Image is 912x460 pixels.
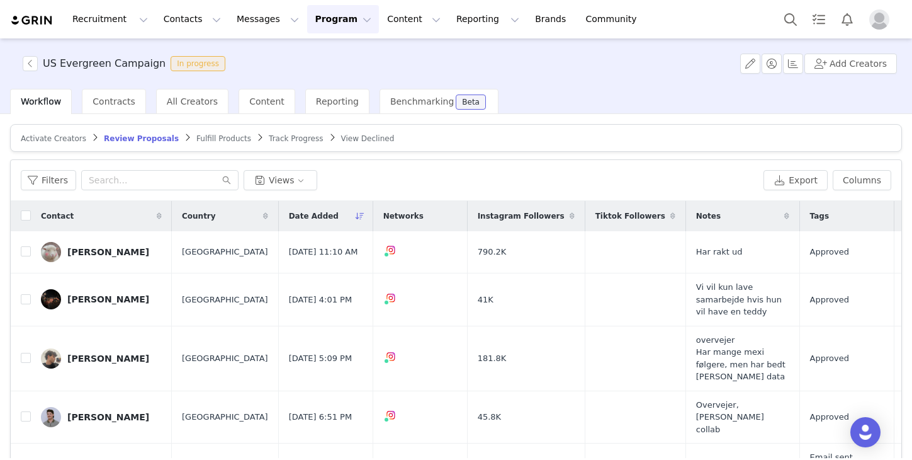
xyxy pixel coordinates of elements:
[386,245,396,255] img: instagram.svg
[249,96,284,106] span: Content
[386,410,396,420] img: instagram.svg
[696,210,721,222] span: Notes
[67,247,149,257] div: [PERSON_NAME]
[386,352,396,362] img: instagram.svg
[182,411,268,423] span: [GEOGRAPHIC_DATA]
[805,5,833,33] a: Tasks
[763,170,828,190] button: Export
[478,352,507,365] span: 181.8K
[289,352,352,365] span: [DATE] 5:09 PM
[478,411,501,423] span: 45.8K
[171,56,225,71] span: In progress
[41,242,61,262] img: 4b25cd76-69ba-4f33-a854-ec64918a5e64.jpg
[269,134,323,143] span: Track Progress
[21,134,86,143] span: Activate Creators
[478,294,493,306] span: 41K
[182,246,268,258] span: [GEOGRAPHIC_DATA]
[383,210,424,222] span: Networks
[289,411,352,423] span: [DATE] 6:51 PM
[41,210,74,222] span: Contact
[41,289,162,309] a: [PERSON_NAME]
[41,407,162,427] a: [PERSON_NAME]
[850,417,881,447] div: Open Intercom Messenger
[696,334,789,383] span: overvejer Har mange mexi følgere, men har bedt [PERSON_NAME] data
[810,210,829,222] span: Tags
[23,56,230,71] span: [object Object]
[41,242,162,262] a: [PERSON_NAME]
[869,9,889,30] img: placeholder-profile.jpg
[386,293,396,303] img: instagram.svg
[67,354,149,364] div: [PERSON_NAME]
[804,54,897,74] button: Add Creators
[777,5,804,33] button: Search
[81,170,239,190] input: Search...
[289,210,339,222] span: Date Added
[449,5,527,33] button: Reporting
[341,134,395,143] span: View Declined
[196,134,251,143] span: Fulfill Products
[104,134,179,143] span: Review Proposals
[222,176,231,185] i: icon: search
[289,246,358,258] span: [DATE] 11:10 AM
[862,9,902,30] button: Profile
[67,294,149,304] div: [PERSON_NAME]
[41,407,61,427] img: 22392d0c-5cda-4685-ab87-88dcc5cc3542.jpg
[182,210,216,222] span: Country
[316,96,359,106] span: Reporting
[696,399,789,436] span: Overvejer, [PERSON_NAME] collab
[65,5,155,33] button: Recruitment
[578,5,650,33] a: Community
[41,348,61,369] img: fcff0c19-ad65-462d-983f-d61757c0bf4f.jpg
[833,170,891,190] button: Columns
[10,14,54,26] img: grin logo
[41,289,61,309] img: 5111376a-2b7f-42ef-b930-51bd9e0a0b21.jpg
[696,246,743,258] span: Har rakt ud
[93,96,135,106] span: Contracts
[380,5,448,33] button: Content
[390,96,454,106] span: Benchmarking
[21,170,76,190] button: Filters
[527,5,577,33] a: Brands
[182,294,268,306] span: [GEOGRAPHIC_DATA]
[182,352,268,365] span: [GEOGRAPHIC_DATA]
[167,96,218,106] span: All Creators
[696,281,789,318] span: Vi vil kun lave samarbejde hvis hun vil have en teddy
[478,246,507,258] span: 790.2K
[67,412,149,422] div: [PERSON_NAME]
[41,348,162,369] a: [PERSON_NAME]
[43,56,166,71] h3: US Evergreen Campaign
[156,5,228,33] button: Contacts
[307,5,379,33] button: Program
[21,96,61,106] span: Workflow
[462,98,480,106] div: Beta
[289,294,352,306] span: [DATE] 4:01 PM
[595,210,665,222] span: Tiktok Followers
[833,5,861,33] button: Notifications
[244,170,317,190] button: Views
[478,210,565,222] span: Instagram Followers
[229,5,307,33] button: Messages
